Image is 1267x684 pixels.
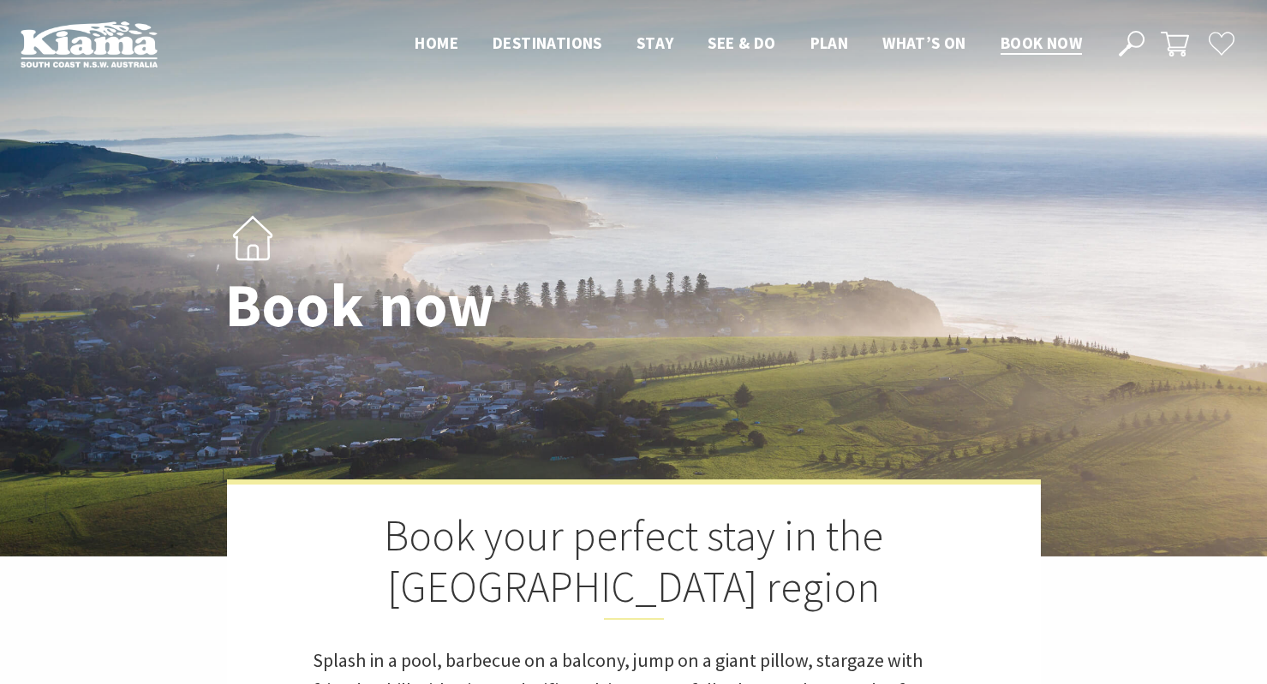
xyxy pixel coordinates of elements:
[415,33,458,53] span: Home
[313,510,955,620] h2: Book your perfect stay in the [GEOGRAPHIC_DATA] region
[225,273,709,339] h1: Book now
[21,21,158,68] img: Kiama Logo
[1001,33,1082,53] span: Book now
[493,33,602,53] span: Destinations
[397,30,1099,58] nav: Main Menu
[810,33,849,53] span: Plan
[882,33,966,53] span: What’s On
[636,33,674,53] span: Stay
[708,33,775,53] span: See & Do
